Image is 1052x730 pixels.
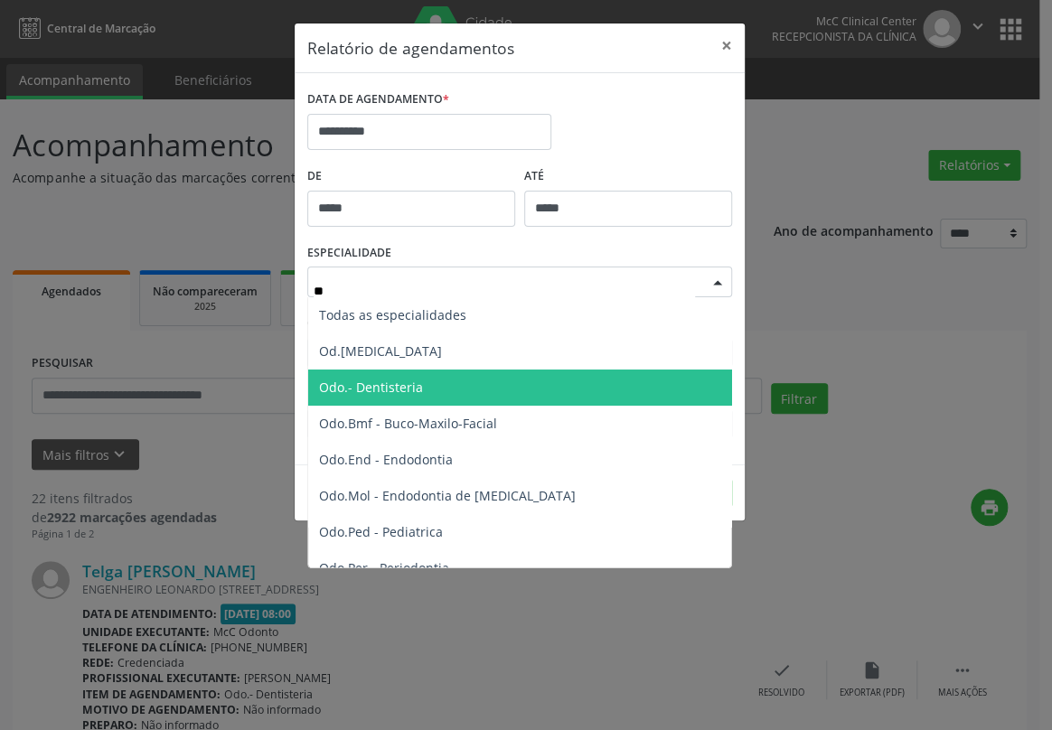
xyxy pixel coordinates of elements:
button: Close [709,23,745,68]
span: Todas as especialidades [319,306,466,323]
span: Odo.Ped - Pediatrica [319,523,443,540]
span: Odo.End - Endodontia [319,451,453,468]
label: DATA DE AGENDAMENTO [307,86,449,114]
span: Odo.Per - Periodontia [319,559,449,576]
label: ESPECIALIDADE [307,239,391,267]
label: De [307,163,515,191]
span: Odo.- Dentisteria [319,379,423,396]
span: Od.[MEDICAL_DATA] [319,342,442,360]
span: Odo.Mol - Endodontia de [MEDICAL_DATA] [319,487,576,504]
span: Odo.Bmf - Buco-Maxilo-Facial [319,415,497,432]
h5: Relatório de agendamentos [307,36,514,60]
label: ATÉ [524,163,732,191]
